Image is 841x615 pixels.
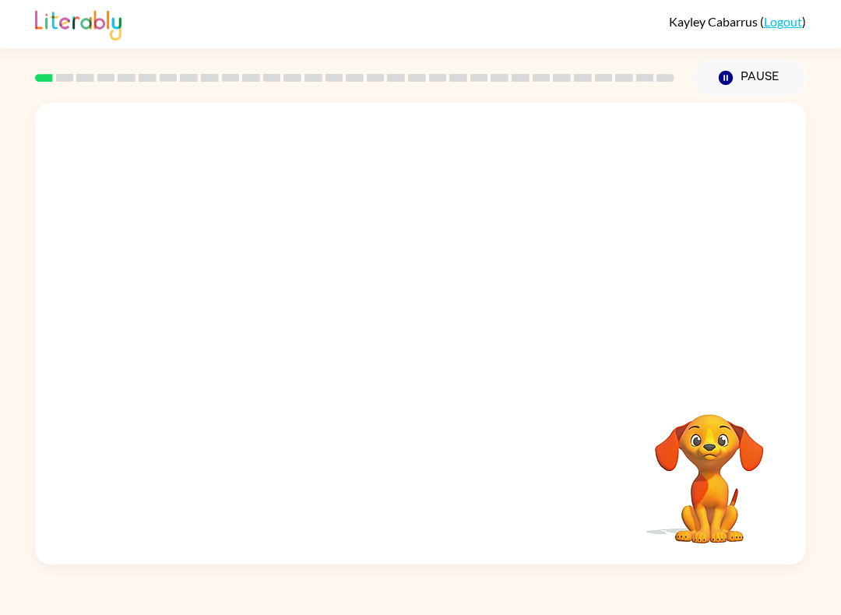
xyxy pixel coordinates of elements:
[632,390,787,546] video: Your browser must support playing .mp4 files to use Literably. Please try using another browser.
[693,60,806,96] button: Pause
[764,14,802,29] a: Logout
[669,14,806,29] div: ( )
[669,14,760,29] span: Kayley Cabarrus
[35,6,121,40] img: Literably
